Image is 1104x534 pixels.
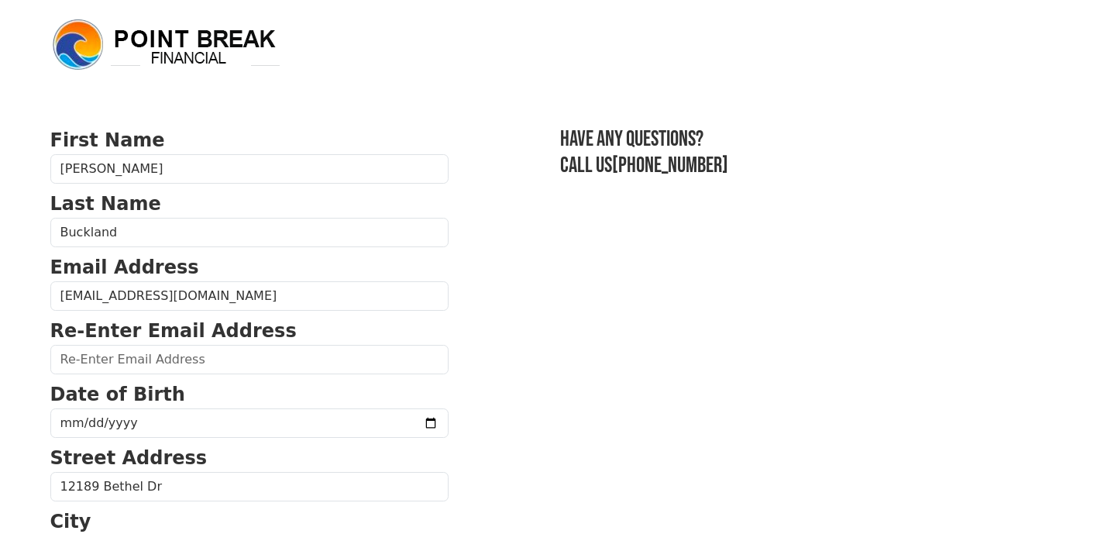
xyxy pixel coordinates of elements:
[50,320,297,342] strong: Re-Enter Email Address
[50,447,208,469] strong: Street Address
[50,218,449,247] input: Last Name
[50,281,449,311] input: Email Address
[612,153,728,178] a: [PHONE_NUMBER]
[560,153,1054,179] h3: Call us
[50,17,283,73] img: logo.png
[50,257,199,278] strong: Email Address
[50,511,91,532] strong: City
[50,129,165,151] strong: First Name
[50,384,185,405] strong: Date of Birth
[50,472,449,501] input: Street Address
[50,154,449,184] input: First Name
[560,126,1054,153] h3: Have any questions?
[50,345,449,374] input: Re-Enter Email Address
[50,193,161,215] strong: Last Name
